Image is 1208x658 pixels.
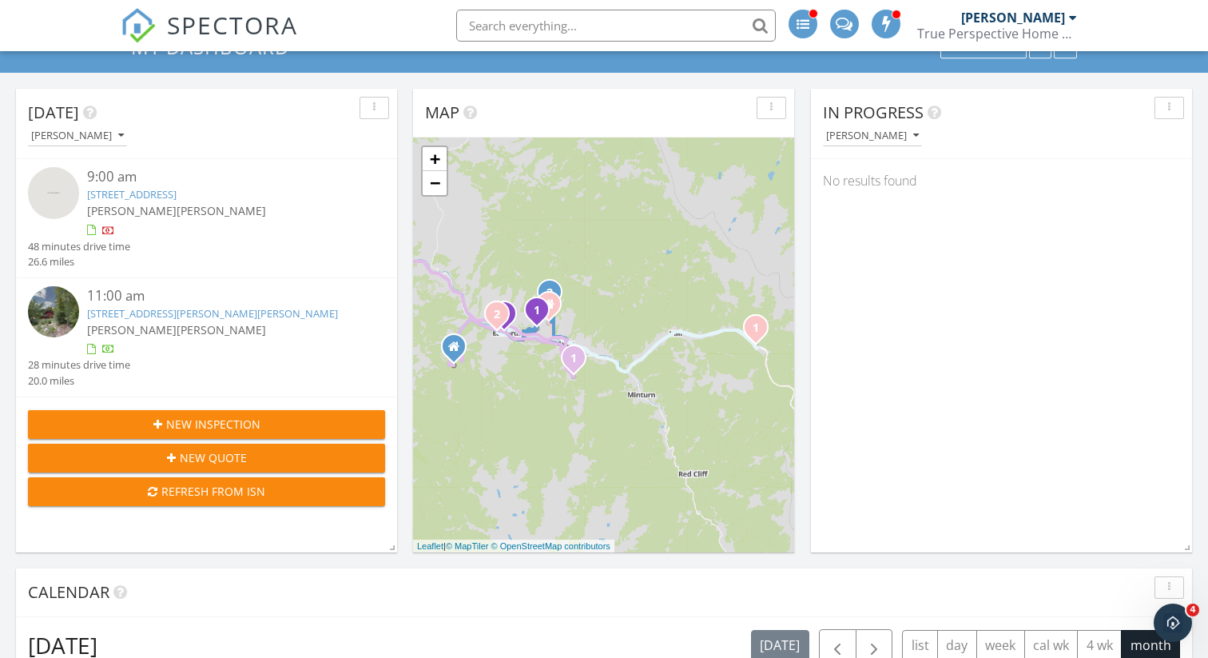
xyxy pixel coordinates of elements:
[423,147,447,171] a: Zoom in
[497,313,507,323] div: 43 Meile Ln, Edwards, CO 81632
[537,309,546,319] div: 881 June Creek Rd, Edwards, CO 81632
[574,357,583,367] div: 101 Highlands Ln 21, Beaver Creek, CO 81620
[546,288,553,299] i: 2
[31,130,124,142] div: [PERSON_NAME]
[413,540,614,553] div: |
[423,171,447,195] a: Zoom out
[753,323,759,334] i: 1
[28,373,130,389] div: 20.0 miles
[28,444,385,473] button: New Quote
[28,286,385,389] a: 11:00 am [STREET_ADDRESS][PERSON_NAME][PERSON_NAME] [PERSON_NAME][PERSON_NAME] 28 minutes drive t...
[28,239,130,254] div: 48 minutes drive time
[534,305,540,317] i: 1
[28,410,385,439] button: New Inspection
[121,8,156,43] img: The Best Home Inspection Software - Spectora
[456,10,776,42] input: Search everything...
[41,483,372,500] div: Refresh from ISN
[823,102,924,123] span: In Progress
[28,286,79,337] img: streetview
[756,327,765,337] div: 4600 Vail Racquet Club Dr 12, Vail, CO 81657
[504,313,514,323] div: Edwards CO 81632
[167,8,298,42] span: SPECTORA
[28,477,385,506] button: Refresh from ISN
[549,304,558,313] div: 2390 Saddleridge Loop, Avon CO 81620
[87,286,355,306] div: 11:00 am
[180,449,247,466] span: New Quote
[550,292,559,301] div: 5761 Wildridge Rd E a, Edwards, CO 81632
[917,26,1077,42] div: True Perspective Home Consultants
[570,353,577,365] i: 1
[28,126,127,147] button: [PERSON_NAME]
[87,306,338,321] a: [STREET_ADDRESS][PERSON_NAME][PERSON_NAME]
[826,130,919,142] div: [PERSON_NAME]
[87,187,177,201] a: [STREET_ADDRESS]
[446,541,489,551] a: © MapTiler
[823,126,922,147] button: [PERSON_NAME]
[454,346,463,356] div: CORDILLERA Colorado 81632
[28,357,130,373] div: 28 minutes drive time
[28,581,109,603] span: Calendar
[28,102,79,123] span: [DATE]
[425,102,459,123] span: Map
[87,322,177,337] span: [PERSON_NAME]
[948,42,1019,53] div: Dashboards
[121,22,298,55] a: SPECTORA
[1154,604,1192,642] iframe: Intercom live chat
[28,167,385,269] a: 9:00 am [STREET_ADDRESS] [PERSON_NAME][PERSON_NAME] 48 minutes drive time 26.6 miles
[166,416,260,433] span: New Inspection
[417,541,443,551] a: Leaflet
[28,167,79,218] img: streetview
[1186,604,1199,616] span: 4
[491,541,610,551] a: © OpenStreetMap contributors
[811,159,1192,202] div: No results found
[177,322,266,337] span: [PERSON_NAME]
[28,254,130,269] div: 26.6 miles
[494,309,500,321] i: 2
[961,10,1065,26] div: [PERSON_NAME]
[177,203,266,218] span: [PERSON_NAME]
[87,167,355,187] div: 9:00 am
[87,203,177,218] span: [PERSON_NAME]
